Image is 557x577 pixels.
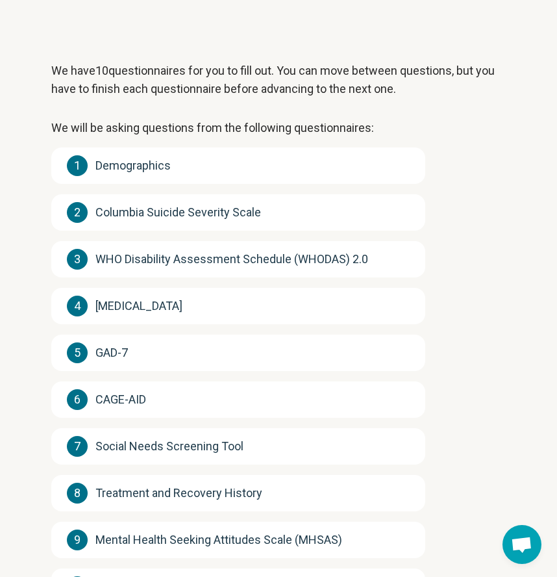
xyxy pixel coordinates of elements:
div: Open chat [502,525,541,564]
span: Demographics [95,157,171,175]
span: 8 [67,483,88,504]
span: 5 [67,342,88,363]
span: 7 [67,436,88,457]
span: Columbia Suicide Severity Scale [95,203,261,222]
span: Treatment and Recovery History [95,484,262,502]
span: 9 [67,530,88,550]
span: GAD-7 [95,344,128,362]
span: WHO Disability Assessment Schedule (WHODAS) 2.0 [95,250,368,268]
span: 6 [67,389,88,410]
span: [MEDICAL_DATA] [95,297,182,315]
span: 2 [67,202,88,223]
p: We will be asking questions from the following questionnaires: [51,119,506,137]
p: We have 10 questionnaires for you to fill out. You can move between questions, but you have to fi... [51,62,506,98]
span: 1 [67,155,88,176]
span: 4 [67,296,88,316]
span: CAGE-AID [95,391,146,409]
span: Mental Health Seeking Attitudes Scale (MHSAS) [95,531,342,549]
span: Social Needs Screening Tool [95,437,243,455]
span: 3 [67,249,88,270]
